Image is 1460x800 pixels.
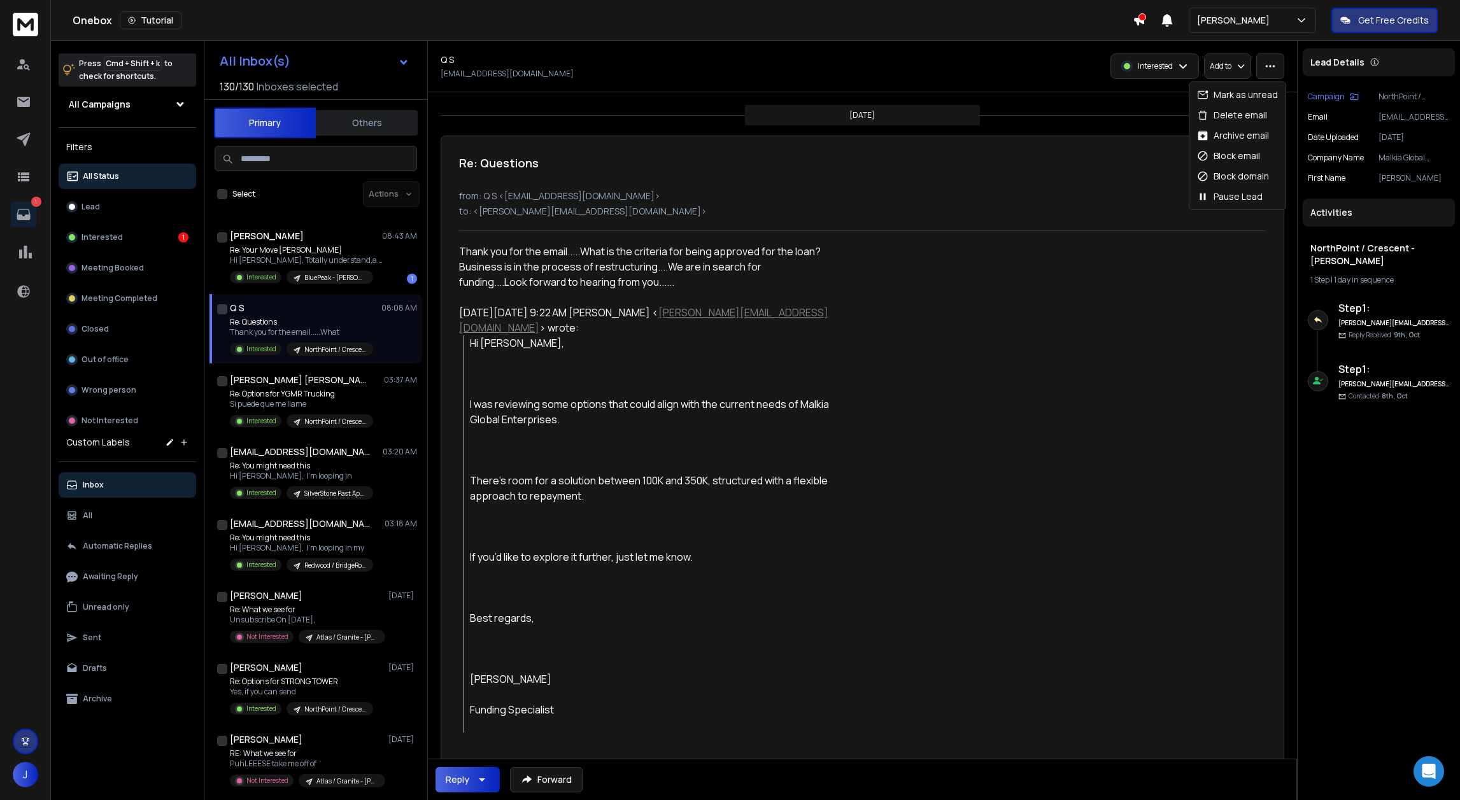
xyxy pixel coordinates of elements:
h1: [PERSON_NAME] [230,589,302,602]
div: Delete email [1197,109,1267,122]
p: NorthPoint / Crescent - [PERSON_NAME] [304,705,365,714]
span: J [13,762,38,787]
p: Press to check for shortcuts. [79,57,173,83]
p: Atlas / Granite - [PERSON_NAME] [316,776,378,786]
h1: [PERSON_NAME] [230,733,302,746]
div: Activities [1303,199,1455,227]
p: All Status [83,171,119,181]
div: Pause Lead [1197,190,1263,203]
label: Select [232,189,255,199]
p: Re: Options for YGMR Trucking [230,389,373,399]
p: Interested [82,232,123,242]
div: Open Intercom Messenger [1414,756,1444,787]
p: [PERSON_NAME] [1197,14,1275,27]
p: All [83,510,92,521]
p: SilverStone Past Approvals - [PERSON_NAME] [304,489,365,498]
p: Thank you for the email.....What [230,327,373,337]
div: Onebox [73,11,1133,29]
div: Thank you for the email.....What is the criteria for being approved for the loan? Business is in ... [459,244,831,290]
p: Unsubscribe On [DATE], [230,615,383,625]
p: Not Interested [82,416,138,426]
p: 03:18 AM [385,519,417,529]
p: Wrong person [82,385,136,395]
p: Contacted [1349,391,1408,401]
h1: [EMAIL_ADDRESS][DOMAIN_NAME] [230,446,370,458]
p: Date Uploaded [1308,132,1359,143]
p: Hi [PERSON_NAME], I'm looping in [230,471,373,481]
p: Company Name [1308,153,1364,163]
p: Out of office [82,354,129,365]
p: Yes, if you can send [230,687,373,697]
p: Redwood / BridgeRock - [PERSON_NAME] [304,561,365,570]
h1: All Campaigns [69,98,131,111]
p: [DATE] [388,663,417,673]
h1: Re: Questions [459,154,539,172]
p: [DATE] [849,110,875,120]
span: 1 day in sequence [1334,274,1394,285]
p: [EMAIL_ADDRESS][DOMAIN_NAME] [441,69,574,79]
p: BluePeak - [PERSON_NAME] [304,273,365,283]
p: [PERSON_NAME] [1378,173,1450,183]
p: First Name [1308,173,1345,183]
p: RE: What we see for [230,748,383,759]
p: Re: Questions [230,317,373,327]
h3: Custom Labels [66,436,130,449]
div: 1 [407,274,417,284]
p: NorthPoint / Crescent - [PERSON_NAME] [304,345,365,354]
p: Re: What we see for [230,605,383,615]
blockquote: Hi [PERSON_NAME], I was reviewing some options that could align with the current needs of Malkia ... [464,335,831,733]
p: Interested [246,704,276,713]
h1: [PERSON_NAME] [230,230,304,242]
div: Reply [446,773,469,786]
p: Re: You might need this [230,461,373,471]
p: Archive [83,694,112,704]
p: from: Q S <[EMAIL_ADDRESS][DOMAIN_NAME]> [459,190,1266,202]
h3: Inboxes selected [257,79,338,94]
p: Reply Received [1349,330,1420,340]
button: Tutorial [120,11,181,29]
p: to: <[PERSON_NAME][EMAIL_ADDRESS][DOMAIN_NAME]> [459,205,1266,218]
p: Closed [82,324,109,334]
p: 08:43 AM [382,231,417,241]
p: Lead Details [1310,56,1364,69]
h1: [PERSON_NAME] [230,661,302,674]
p: Interested [246,344,276,354]
p: Interested [246,416,276,426]
p: Meeting Completed [82,293,157,304]
button: Primary [214,108,316,138]
p: Interested [246,488,276,498]
p: Hi [PERSON_NAME], I'm looping in my [230,543,373,553]
h1: Q S [230,302,245,314]
p: 03:20 AM [383,447,417,457]
p: 1 [31,197,41,207]
p: Inbox [83,480,104,490]
p: [DATE] [1378,132,1450,143]
p: Add to [1210,61,1231,71]
div: Mark as unread [1197,88,1278,101]
p: Re: Your Move [PERSON_NAME] [230,245,383,255]
p: Not Interested [246,776,288,785]
p: Interested [246,560,276,570]
p: Campaign [1308,92,1345,102]
p: Re: Options for STRONG TOWER [230,677,373,687]
p: Awaiting Reply [83,572,138,582]
h6: Step 1 : [1338,361,1450,377]
span: 9th, Oct [1394,330,1420,339]
h1: All Inbox(s) [220,55,290,67]
p: Drafts [83,663,107,673]
h6: Step 1 : [1338,300,1450,316]
p: Automatic Replies [83,541,152,551]
p: Lead [82,202,100,212]
button: Others [316,109,418,137]
p: 08:08 AM [381,303,417,313]
p: Re: You might need this [230,533,373,543]
p: [DATE] [388,734,417,745]
h1: [EMAIL_ADDRESS][DOMAIN_NAME] [230,517,370,530]
p: [DATE] [388,591,417,601]
p: NorthPoint / Crescent - [PERSON_NAME] [304,417,365,426]
p: 03:37 AM [384,375,417,385]
span: 1 Step [1310,274,1329,285]
div: | [1310,275,1447,285]
div: Archive email [1197,129,1269,142]
span: Cmd + Shift + k [104,56,162,71]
